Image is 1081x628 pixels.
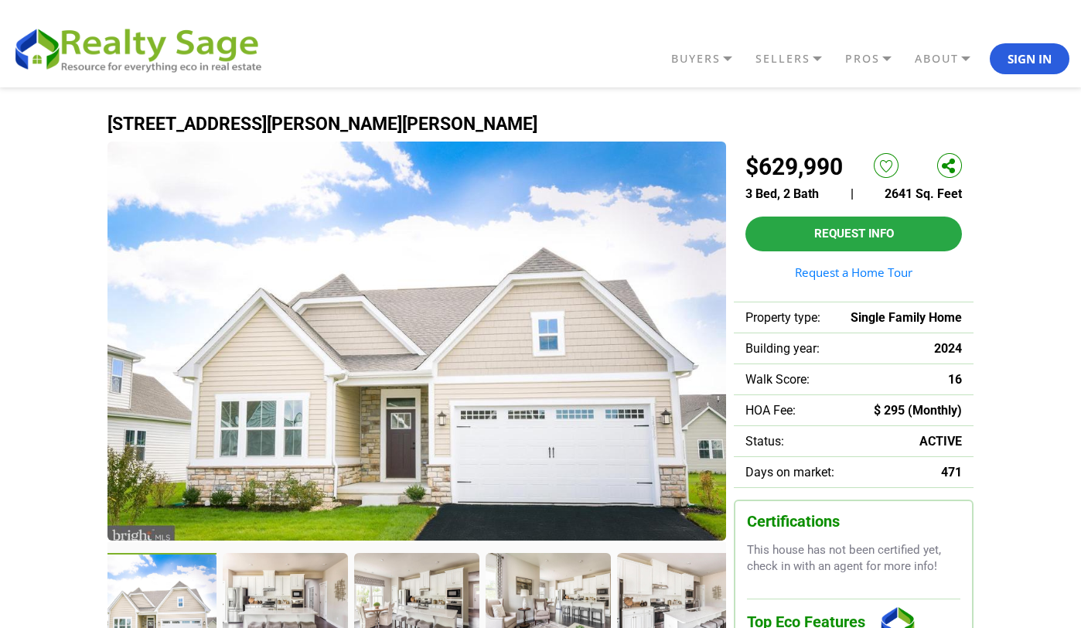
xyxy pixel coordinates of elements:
h1: [STREET_ADDRESS][PERSON_NAME][PERSON_NAME] [107,114,974,134]
span: 3 Bed, 2 Bath [745,186,819,201]
h2: $629,990 [745,153,843,180]
span: Building year: [745,341,820,356]
span: Property type: [745,310,820,325]
span: Status: [745,434,784,449]
a: Request a Home Tour [745,267,962,278]
span: 471 [941,465,962,480]
a: BUYERS [667,46,752,72]
h3: Certifications [747,513,960,531]
a: PROS [841,46,911,72]
button: Sign In [990,43,1069,74]
span: | [851,186,854,201]
button: Request Info [745,217,962,251]
span: 16 [948,372,962,387]
span: 2024 [934,341,962,356]
span: Walk Score: [745,372,810,387]
p: This house has not been certified yet, check in with an agent for more info! [747,542,960,575]
img: REALTY SAGE [12,23,275,74]
span: $ 295 (Monthly) [874,403,962,418]
span: Days on market: [745,465,834,480]
a: SELLERS [752,46,841,72]
span: HOA Fee: [745,403,796,418]
span: ACTIVE [919,434,962,449]
a: ABOUT [911,46,990,72]
span: Single Family Home [851,310,962,325]
span: 2641 Sq. Feet [885,186,962,201]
